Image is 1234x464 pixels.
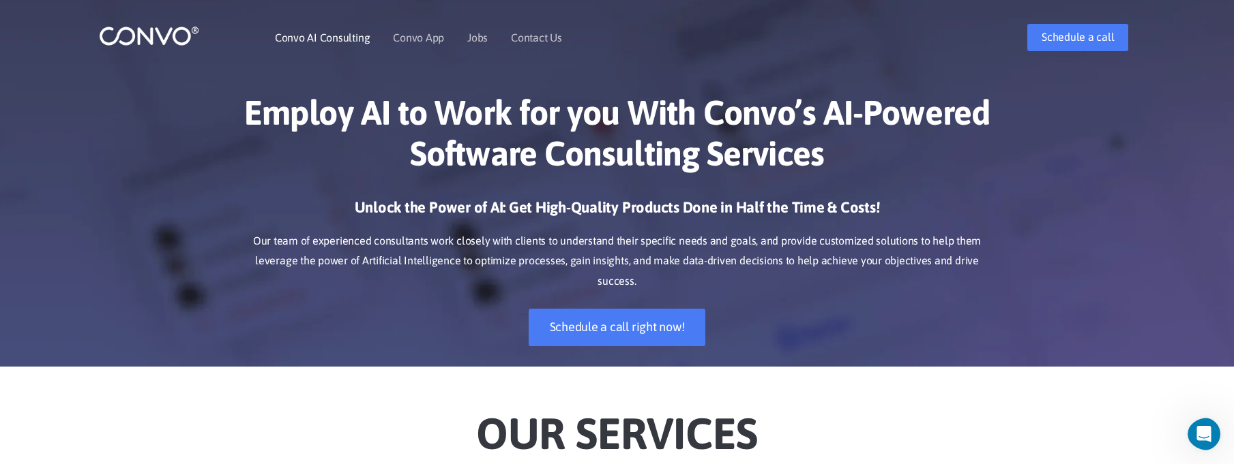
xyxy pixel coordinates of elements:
[529,309,706,346] a: Schedule a call right now!
[239,387,996,463] h2: Our Services
[1027,24,1128,51] a: Schedule a call
[467,32,488,43] a: Jobs
[511,32,562,43] a: Contact Us
[1188,418,1230,450] iframe: Intercom live chat
[99,25,199,46] img: logo_1.png
[275,32,370,43] a: Convo AI Consulting
[393,32,444,43] a: Convo App
[239,92,996,184] h1: Employ AI to Work for you With Convo’s AI-Powered Software Consulting Services
[239,231,996,292] p: Our team of experienced consultants work closely with clients to understand their specific needs ...
[239,198,996,228] h3: Unlock the Power of AI: Get High-Quality Products Done in Half the Time & Costs!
